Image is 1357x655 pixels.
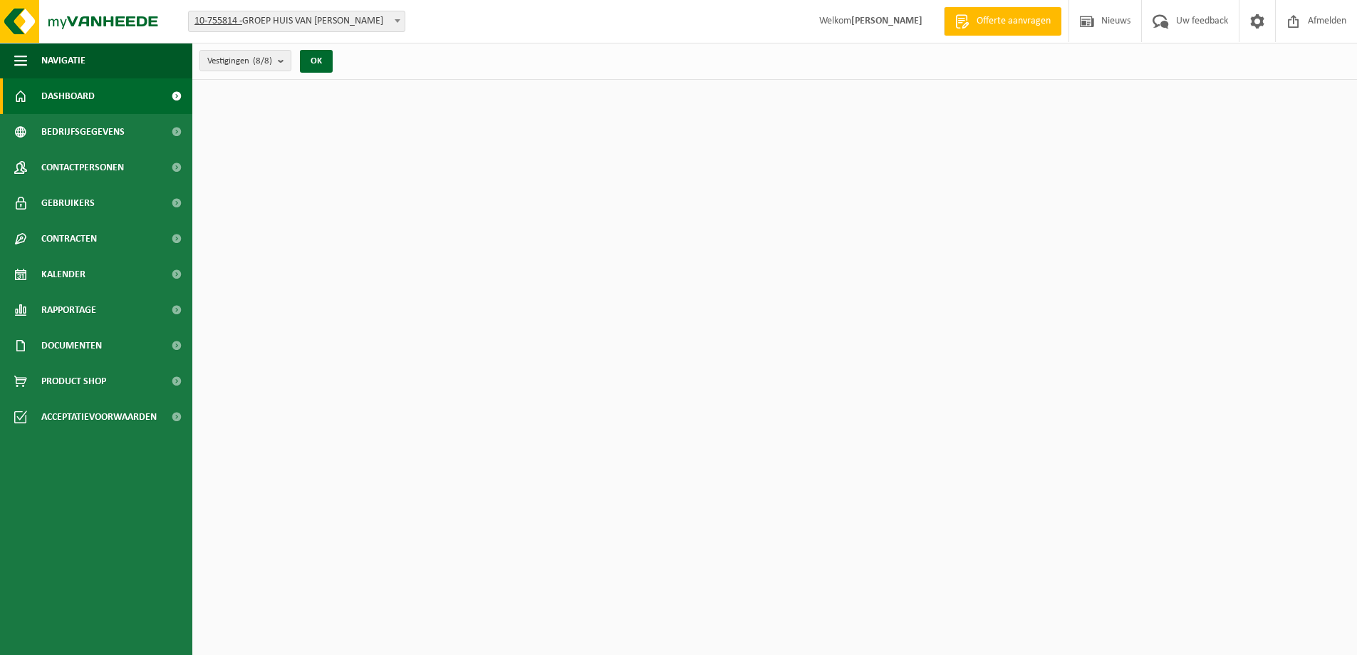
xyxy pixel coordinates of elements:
[851,16,922,26] strong: [PERSON_NAME]
[41,328,102,363] span: Documenten
[944,7,1061,36] a: Offerte aanvragen
[194,16,242,26] tcxspan: Call 10-755814 - via 3CX
[207,51,272,72] span: Vestigingen
[199,50,291,71] button: Vestigingen(8/8)
[41,292,96,328] span: Rapportage
[41,43,85,78] span: Navigatie
[41,363,106,399] span: Product Shop
[41,257,85,292] span: Kalender
[41,399,157,435] span: Acceptatievoorwaarden
[41,185,95,221] span: Gebruikers
[41,78,95,114] span: Dashboard
[41,150,124,185] span: Contactpersonen
[189,11,405,31] span: 10-755814 - GROEP HUIS VAN WONTERGHEM
[41,221,97,257] span: Contracten
[973,14,1054,29] span: Offerte aanvragen
[188,11,405,32] span: 10-755814 - GROEP HUIS VAN WONTERGHEM
[300,50,333,73] button: OK
[253,56,272,66] count: (8/8)
[41,114,125,150] span: Bedrijfsgegevens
